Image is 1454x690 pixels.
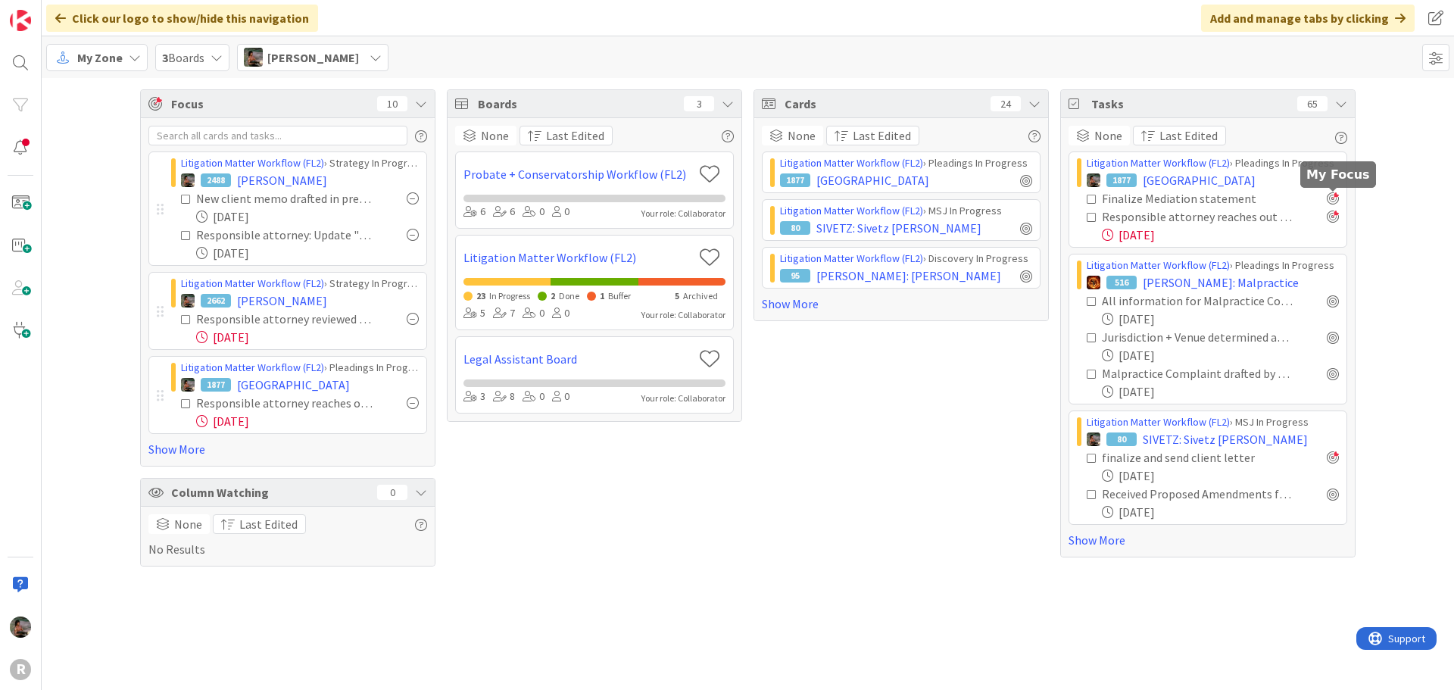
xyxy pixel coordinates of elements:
[780,251,1032,267] div: › Discovery In Progress
[148,126,407,145] input: Search all cards and tasks...
[174,515,202,533] span: None
[196,226,373,244] div: Responsible attorney: Update "Next Deadline" field on this card (if applicable)
[181,360,419,376] div: › Pleadings In Progress
[196,208,419,226] div: [DATE]
[10,10,31,31] img: Visit kanbanzone.com
[181,294,195,308] img: MW
[1102,189,1285,208] div: Finalize Mediation statement
[148,514,427,558] div: No Results
[1133,126,1226,145] button: Last Edited
[196,412,419,430] div: [DATE]
[1087,432,1100,446] img: MW
[181,155,419,171] div: › Strategy In Progress
[552,204,569,220] div: 0
[1094,126,1122,145] span: None
[1102,382,1339,401] div: [DATE]
[201,294,231,308] div: 2662
[478,95,676,113] span: Boards
[171,483,370,501] span: Column Watching
[237,171,327,189] span: [PERSON_NAME]
[463,350,693,368] a: Legal Assistant Board
[32,2,69,20] span: Support
[684,96,714,111] div: 3
[196,328,419,346] div: [DATE]
[493,389,515,405] div: 8
[780,173,810,187] div: 1877
[46,5,318,32] div: Click our logo to show/hide this navigation
[600,290,604,301] span: 1
[780,203,1032,219] div: › MSJ In Progress
[559,290,579,301] span: Done
[826,126,919,145] button: Last Edited
[196,310,373,328] div: Responsible attorney reviewed original client documents
[523,389,544,405] div: 0
[481,126,509,145] span: None
[683,290,718,301] span: Archived
[1106,173,1137,187] div: 1877
[1087,156,1230,170] a: Litigation Matter Workflow (FL2)
[181,276,324,290] a: Litigation Matter Workflow (FL2)
[377,485,407,500] div: 0
[1102,467,1339,485] div: [DATE]
[1087,155,1339,171] div: › Pleadings In Progress
[1087,173,1100,187] img: MW
[201,173,231,187] div: 2488
[463,305,485,322] div: 5
[196,394,373,412] div: Responsible attorney reaches out to client to review status + memo, preliminary analysis and disc...
[552,389,569,405] div: 0
[1102,448,1284,467] div: finalize and send client letter
[1102,310,1339,328] div: [DATE]
[780,204,923,217] a: Litigation Matter Workflow (FL2)
[1106,432,1137,446] div: 80
[1102,503,1339,521] div: [DATE]
[853,126,911,145] span: Last Edited
[463,204,485,220] div: 6
[551,290,555,301] span: 2
[463,165,693,183] a: Probate + Conservatorship Workflow (FL2)
[1143,273,1299,292] span: [PERSON_NAME]: Malpractice
[162,50,168,65] b: 3
[785,95,983,113] span: Cards
[171,95,365,113] span: Focus
[1069,531,1347,549] a: Show More
[213,514,306,534] button: Last Edited
[181,156,324,170] a: Litigation Matter Workflow (FL2)
[196,189,373,208] div: New client memo drafted in preparation for client call on 9-5
[788,126,816,145] span: None
[1102,208,1293,226] div: Responsible attorney reaches out to client to review status + memo, preliminary analysis and disc...
[1102,328,1293,346] div: Jurisdiction + Venue determined and card updated to reflect both
[816,267,1001,285] span: [PERSON_NAME]: [PERSON_NAME]
[181,361,324,374] a: Litigation Matter Workflow (FL2)
[1159,126,1218,145] span: Last Edited
[493,204,515,220] div: 6
[816,171,929,189] span: [GEOGRAPHIC_DATA]
[762,295,1041,313] a: Show More
[1087,258,1230,272] a: Litigation Matter Workflow (FL2)
[1143,430,1308,448] span: SIVETZ: Sivetz [PERSON_NAME]
[1102,364,1293,382] div: Malpractice Complaint drafted by Attorney
[1102,346,1339,364] div: [DATE]
[493,305,515,322] div: 7
[237,292,327,310] span: [PERSON_NAME]
[239,515,298,533] span: Last Edited
[476,290,485,301] span: 23
[1102,226,1339,244] div: [DATE]
[608,290,631,301] span: Buffer
[196,244,419,262] div: [DATE]
[780,155,1032,171] div: › Pleadings In Progress
[237,376,350,394] span: [GEOGRAPHIC_DATA]
[1102,485,1293,503] div: Received Proposed Amendments from opposing counsel
[181,173,195,187] img: MW
[1091,95,1290,113] span: Tasks
[377,96,407,111] div: 10
[201,378,231,392] div: 1877
[162,48,204,67] span: Boards
[991,96,1021,111] div: 24
[1306,167,1370,182] h5: My Focus
[780,251,923,265] a: Litigation Matter Workflow (FL2)
[641,392,725,405] div: Your role: Collaborator
[780,221,810,235] div: 80
[1087,415,1230,429] a: Litigation Matter Workflow (FL2)
[523,305,544,322] div: 0
[181,378,195,392] img: MW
